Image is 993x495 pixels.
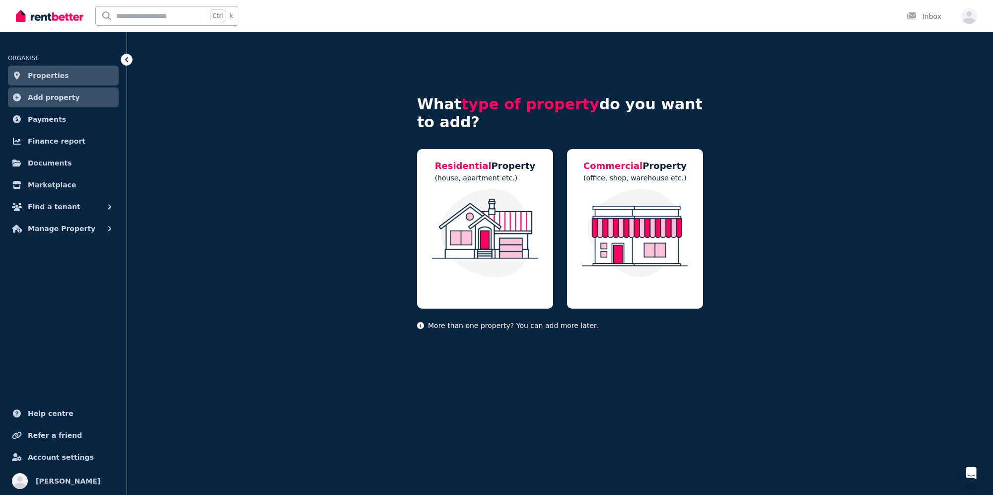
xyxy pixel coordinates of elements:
span: Account settings [28,451,94,463]
span: Commercial [583,161,642,171]
img: Commercial Property [577,189,693,277]
span: Documents [28,157,72,169]
span: Help centre [28,408,73,419]
button: Find a tenant [8,197,119,217]
p: More than one property? You can add more later. [417,321,703,330]
img: RentBetter [16,8,83,23]
a: Properties [8,66,119,85]
button: Manage Property [8,219,119,239]
h5: Property [583,159,687,173]
img: Residential Property [427,189,543,277]
span: Properties [28,70,69,82]
span: [PERSON_NAME] [36,475,100,487]
span: Residential [435,161,492,171]
h5: Property [435,159,536,173]
a: Payments [8,109,119,129]
span: Refer a friend [28,429,82,441]
a: Add property [8,87,119,107]
div: Inbox [907,11,941,21]
div: Open Intercom Messenger [959,461,983,485]
p: (office, shop, warehouse etc.) [583,173,687,183]
span: Manage Property [28,223,95,235]
a: Refer a friend [8,425,119,445]
a: Help centre [8,404,119,423]
p: (house, apartment etc.) [435,173,536,183]
span: Finance report [28,135,85,147]
span: Payments [28,113,66,125]
span: Find a tenant [28,201,80,213]
span: k [229,12,233,20]
a: Finance report [8,131,119,151]
a: Documents [8,153,119,173]
span: ORGANISE [8,55,39,62]
span: type of property [461,95,599,113]
a: Account settings [8,447,119,467]
span: Add property [28,91,80,103]
span: Ctrl [210,9,225,22]
a: Marketplace [8,175,119,195]
h4: What do you want to add? [417,95,703,131]
span: Marketplace [28,179,76,191]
